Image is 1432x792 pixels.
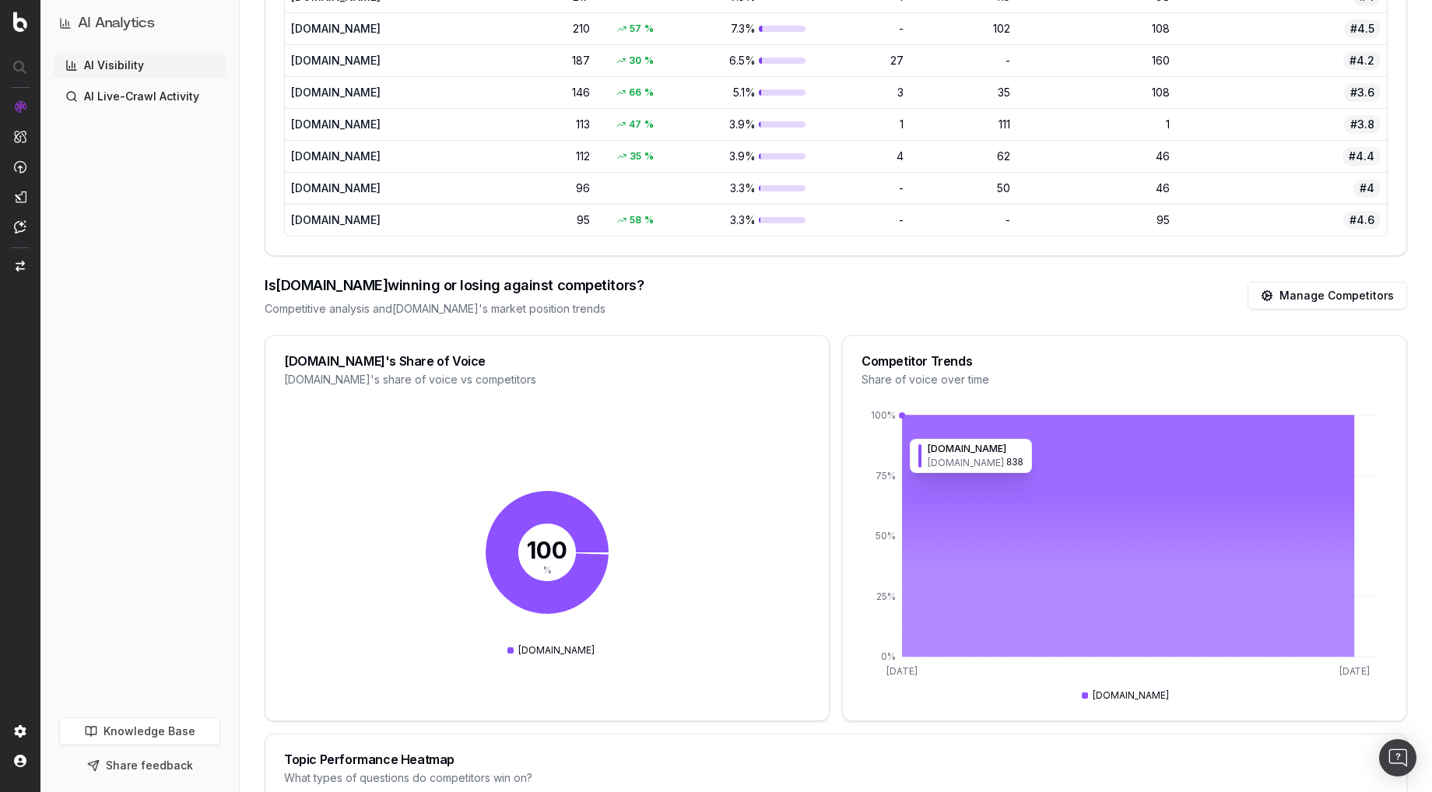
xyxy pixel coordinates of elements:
[291,53,442,68] div: [DOMAIN_NAME]
[876,470,896,482] tspan: 75%
[818,117,904,132] div: 1
[53,84,226,109] a: AI Live-Crawl Activity
[537,149,590,164] div: 112
[916,117,1009,132] div: 111
[14,220,26,233] img: Assist
[14,130,26,143] img: Intelligence
[609,53,662,68] div: 30
[265,301,644,317] div: Competitive analysis and [DOMAIN_NAME] 's market position trends
[59,717,220,745] a: Knowledge Base
[674,149,805,164] div: 3.9%
[674,85,805,100] div: 5.1%
[1339,665,1371,677] tspan: [DATE]
[1082,689,1169,702] div: [DOMAIN_NAME]
[537,53,590,68] div: 187
[14,191,26,203] img: Studio
[818,21,904,37] div: -
[644,214,654,226] span: %
[609,212,662,228] div: 58
[53,53,226,78] a: AI Visibility
[818,180,904,196] div: -
[284,753,1388,766] div: Topic Performance Heatmap
[1379,739,1416,776] div: Open Intercom Messenger
[881,651,896,663] tspan: 0%
[1353,179,1381,198] span: #4
[291,85,442,100] div: [DOMAIN_NAME]
[284,372,810,387] div: [DOMAIN_NAME]'s share of voice vs competitors
[527,536,567,564] tspan: 100
[1343,51,1381,70] span: #4.2
[644,86,654,99] span: %
[59,12,220,34] button: AI Analytics
[16,261,25,272] img: Switch project
[644,118,654,131] span: %
[1344,83,1381,102] span: #3.6
[1248,282,1407,310] a: Manage Competitors
[14,100,26,113] img: Analytics
[59,752,220,780] button: Share feedback
[543,564,552,576] tspan: %
[916,85,1009,100] div: 35
[537,21,590,37] div: 210
[862,372,1388,387] div: Share of voice over time
[291,21,442,37] div: [DOMAIN_NAME]
[78,12,155,34] h1: AI Analytics
[674,180,805,196] div: 3.3%
[609,21,662,37] div: 57
[609,117,662,132] div: 47
[1023,212,1170,228] div: 95
[916,180,1009,196] div: 50
[284,770,1388,786] div: What types of questions do competitors win on?
[916,53,1009,68] div: -
[609,149,662,164] div: 35
[1344,19,1381,38] span: #4.5
[674,53,805,68] div: 6.5%
[1023,21,1170,37] div: 108
[1344,115,1381,134] span: #3.8
[537,212,590,228] div: 95
[291,180,442,196] div: [DOMAIN_NAME]
[871,409,896,421] tspan: 100%
[644,54,654,67] span: %
[818,85,904,100] div: 3
[1023,117,1170,132] div: 1
[291,149,442,164] div: [DOMAIN_NAME]
[291,212,442,228] div: [DOMAIN_NAME]
[818,53,904,68] div: 27
[916,212,1009,228] div: -
[886,665,918,677] tspan: [DATE]
[674,21,805,37] div: 7.3%
[1023,180,1170,196] div: 46
[674,212,805,228] div: 3.3%
[14,160,26,173] img: Activation
[265,275,644,296] div: Is [DOMAIN_NAME] winning or losing against competitors?
[916,149,1009,164] div: 62
[1023,53,1170,68] div: 160
[507,644,595,657] div: [DOMAIN_NAME]
[537,180,590,196] div: 96
[818,212,904,228] div: -
[876,590,896,602] tspan: 25%
[284,355,810,367] div: [DOMAIN_NAME]'s Share of Voice
[13,12,27,32] img: Botify logo
[609,85,662,100] div: 66
[1023,149,1170,164] div: 46
[14,755,26,767] img: My account
[1023,85,1170,100] div: 108
[644,23,654,35] span: %
[674,117,805,132] div: 3.9%
[1342,147,1381,166] span: #4.4
[862,355,1388,367] div: Competitor Trends
[916,21,1009,37] div: 102
[644,150,654,163] span: %
[818,149,904,164] div: 4
[537,117,590,132] div: 113
[876,530,896,541] tspan: 50%
[291,117,442,132] div: [DOMAIN_NAME]
[14,725,26,738] img: Setting
[1343,211,1381,230] span: #4.6
[537,85,590,100] div: 146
